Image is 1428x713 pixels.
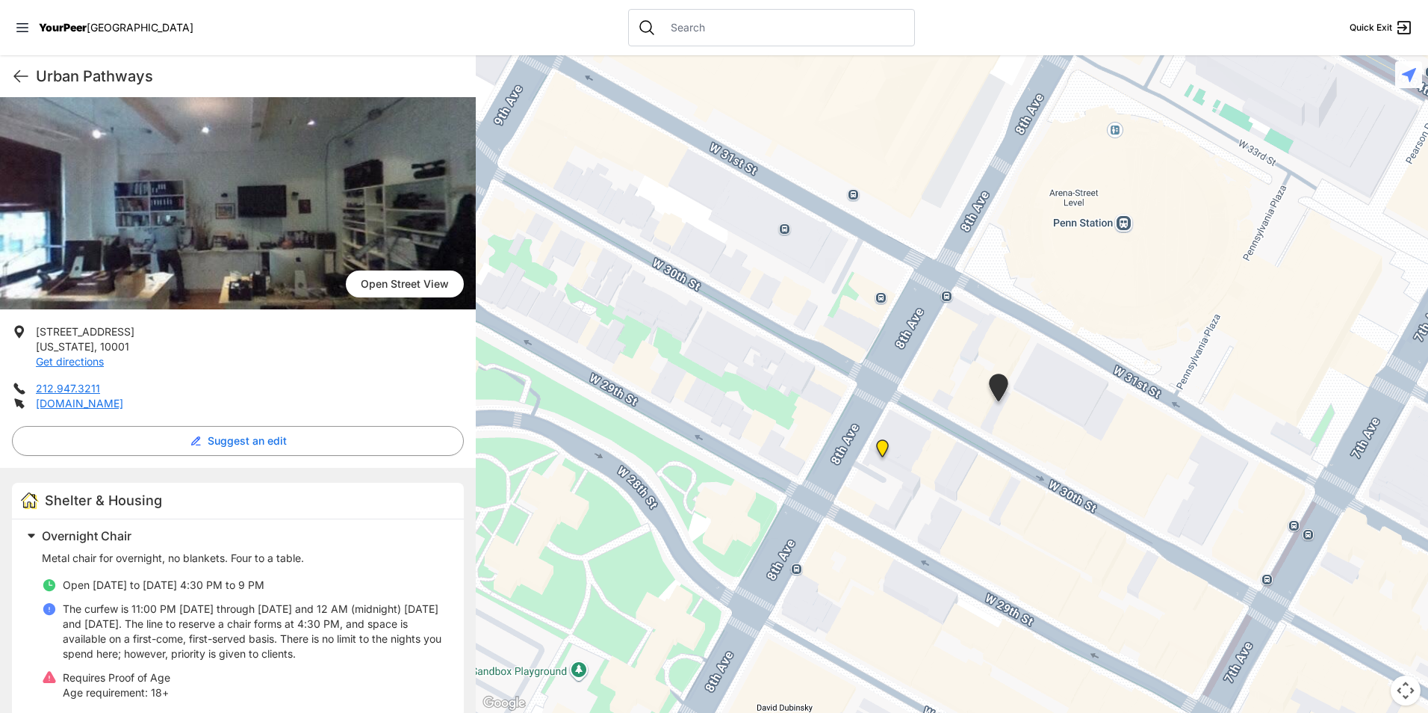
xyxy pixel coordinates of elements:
span: Age requirement: [63,686,148,699]
a: [DOMAIN_NAME] [36,397,123,410]
div: ServiceLine [873,439,892,463]
span: Suggest an edit [208,433,287,448]
p: Metal chair for overnight, no blankets. Four to a table. [42,551,446,566]
img: Google [479,694,529,713]
a: 212.947.3211 [36,382,100,395]
p: The curfew is 11:00 PM [DATE] through [DATE] and 12 AM (midnight) [DATE] and [DATE]. The line to ... [63,602,446,661]
p: Requires Proof of Age [63,670,170,685]
a: Quick Exit [1350,19,1413,37]
p: 18+ [63,685,170,700]
a: YourPeer[GEOGRAPHIC_DATA] [39,23,193,32]
button: Suggest an edit [12,426,464,456]
span: , [94,340,97,353]
span: Overnight Chair [42,528,131,543]
a: Get directions [36,355,104,368]
span: Open [DATE] to [DATE] 4:30 PM to 9 PM [63,578,264,591]
input: Search [662,20,905,35]
button: Map camera controls [1391,676,1421,706]
span: [US_STATE] [36,340,94,353]
span: Quick Exit [1350,22,1392,34]
span: 10001 [100,340,129,353]
span: [GEOGRAPHIC_DATA] [87,21,193,34]
span: Open Street View [346,271,464,297]
a: Open this area in Google Maps (opens a new window) [479,694,529,713]
span: YourPeer [39,21,87,34]
span: Shelter & Housing [45,493,162,508]
h1: Urban Pathways [36,66,464,87]
div: Antonio Olivieri Drop-in Center [986,374,1011,407]
span: [STREET_ADDRESS] [36,325,134,338]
